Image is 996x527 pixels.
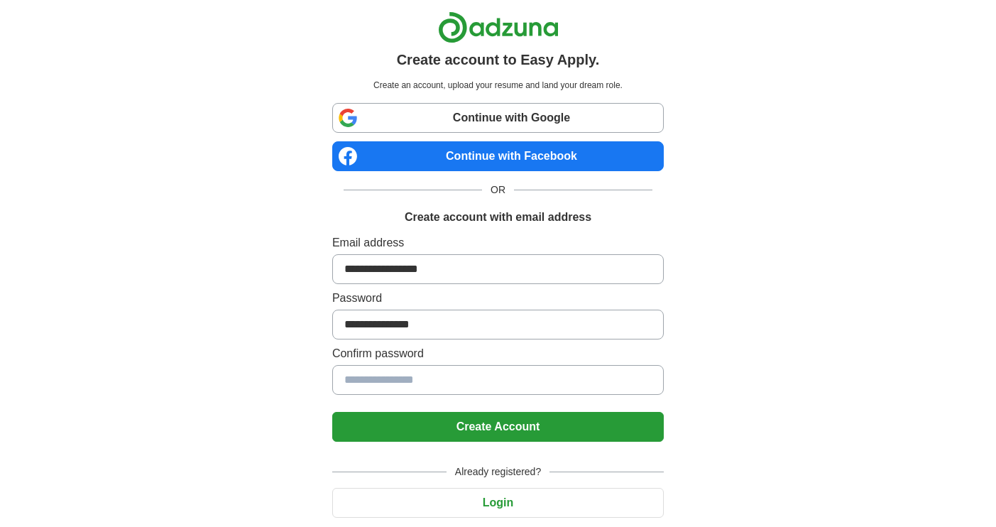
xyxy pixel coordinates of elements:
img: Adzuna logo [438,11,559,43]
label: Email address [332,234,664,251]
h1: Create account with email address [405,209,591,226]
button: Login [332,488,664,518]
p: Create an account, upload your resume and land your dream role. [335,79,661,92]
a: Continue with Facebook [332,141,664,171]
h1: Create account to Easy Apply. [397,49,600,70]
button: Create Account [332,412,664,442]
a: Continue with Google [332,103,664,133]
a: Login [332,496,664,509]
label: Confirm password [332,345,664,362]
label: Password [332,290,664,307]
span: OR [482,183,514,197]
span: Already registered? [447,464,549,479]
